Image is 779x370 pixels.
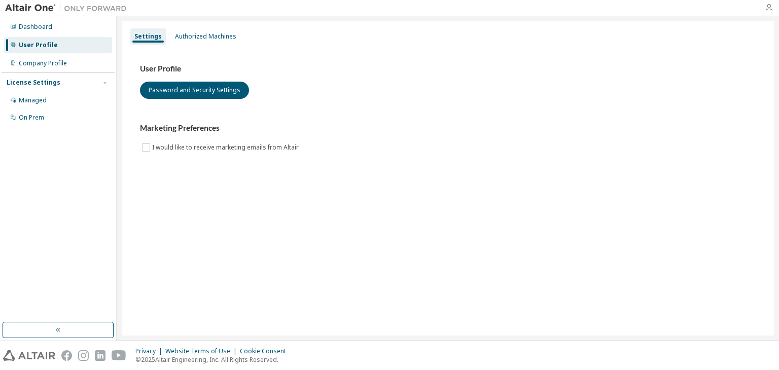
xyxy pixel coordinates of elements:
[140,64,756,74] h3: User Profile
[19,41,58,49] div: User Profile
[5,3,132,13] img: Altair One
[152,141,301,154] label: I would like to receive marketing emails from Altair
[134,32,162,41] div: Settings
[61,350,72,361] img: facebook.svg
[112,350,126,361] img: youtube.svg
[19,59,67,67] div: Company Profile
[240,347,292,355] div: Cookie Consent
[7,79,60,87] div: License Settings
[3,350,55,361] img: altair_logo.svg
[140,82,249,99] button: Password and Security Settings
[95,350,105,361] img: linkedin.svg
[135,355,292,364] p: © 2025 Altair Engineering, Inc. All Rights Reserved.
[19,96,47,104] div: Managed
[135,347,165,355] div: Privacy
[165,347,240,355] div: Website Terms of Use
[175,32,236,41] div: Authorized Machines
[19,23,52,31] div: Dashboard
[19,114,44,122] div: On Prem
[78,350,89,361] img: instagram.svg
[140,123,756,133] h3: Marketing Preferences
